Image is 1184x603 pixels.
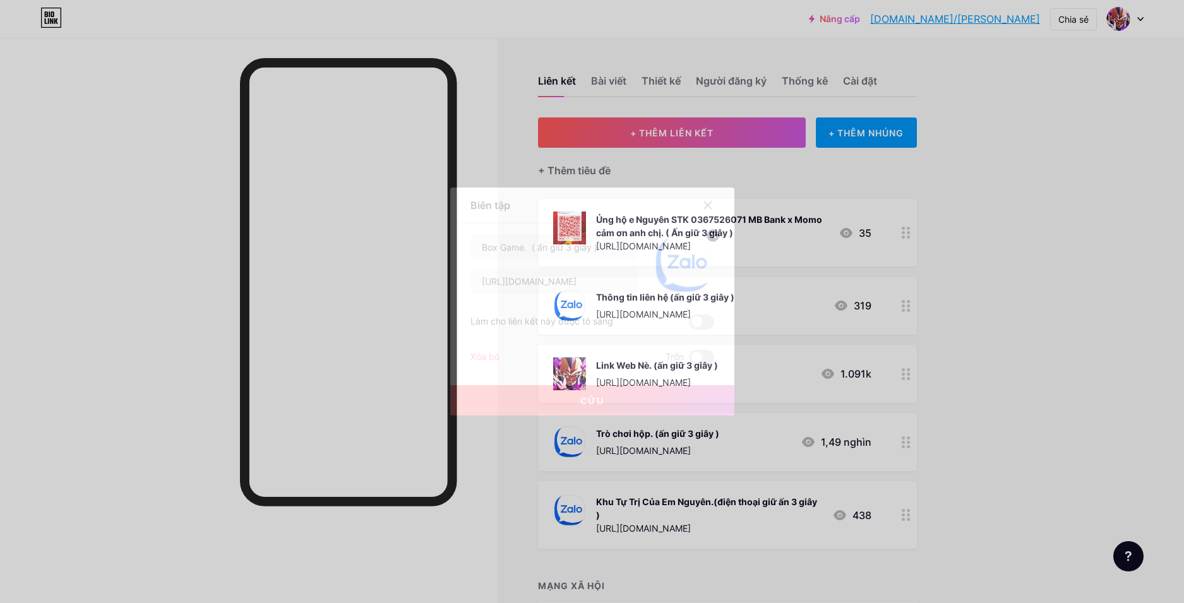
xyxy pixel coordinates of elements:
[470,199,510,212] font: Biên tập
[471,268,638,294] input: URL
[471,234,638,260] input: Tiêu đề
[450,385,734,415] button: Cứu
[470,316,613,326] font: Làm cho liên kết này được tô sáng
[580,395,604,406] font: Cứu
[470,351,499,362] font: Xóa bỏ
[654,234,714,294] img: liên kết_hình thu nhỏ
[666,351,684,362] font: Trốn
